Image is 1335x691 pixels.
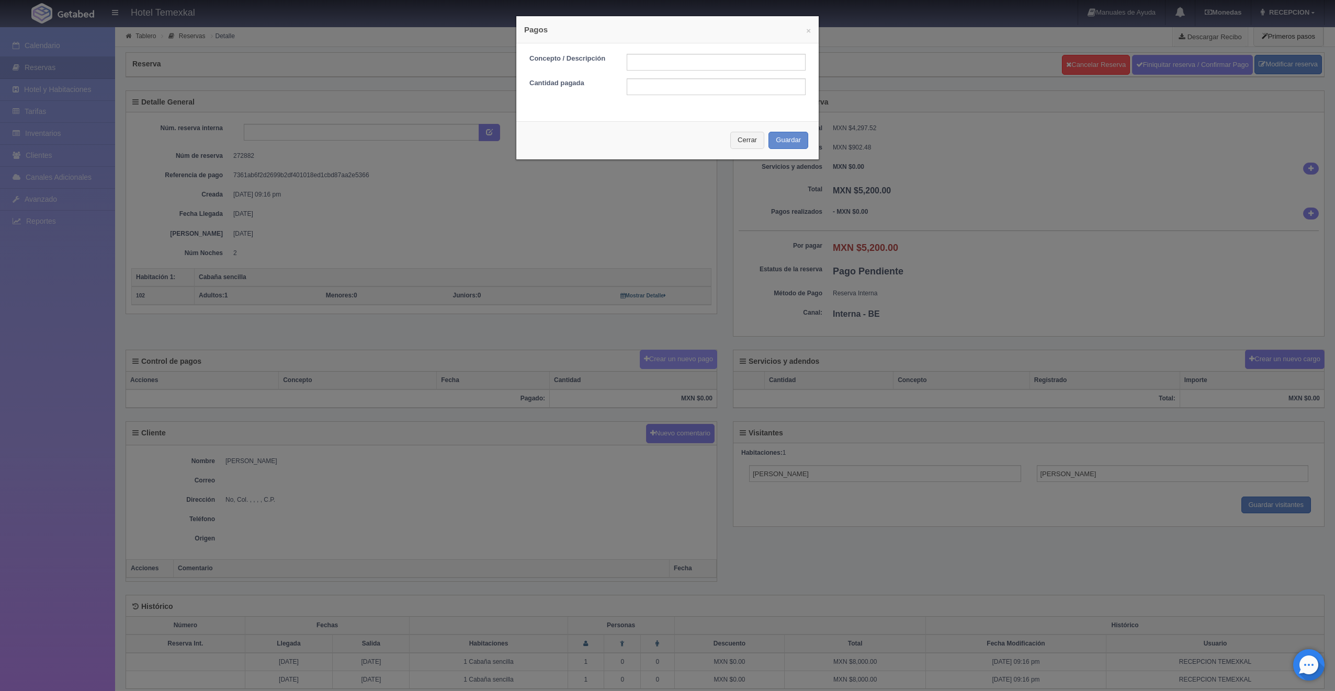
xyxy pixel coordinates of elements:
h4: Pagos [524,24,811,35]
button: × [806,27,811,34]
button: Guardar [768,132,808,149]
label: Cantidad pagada [522,78,619,88]
button: Cerrar [730,132,764,149]
label: Concepto / Descripción [522,54,619,64]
